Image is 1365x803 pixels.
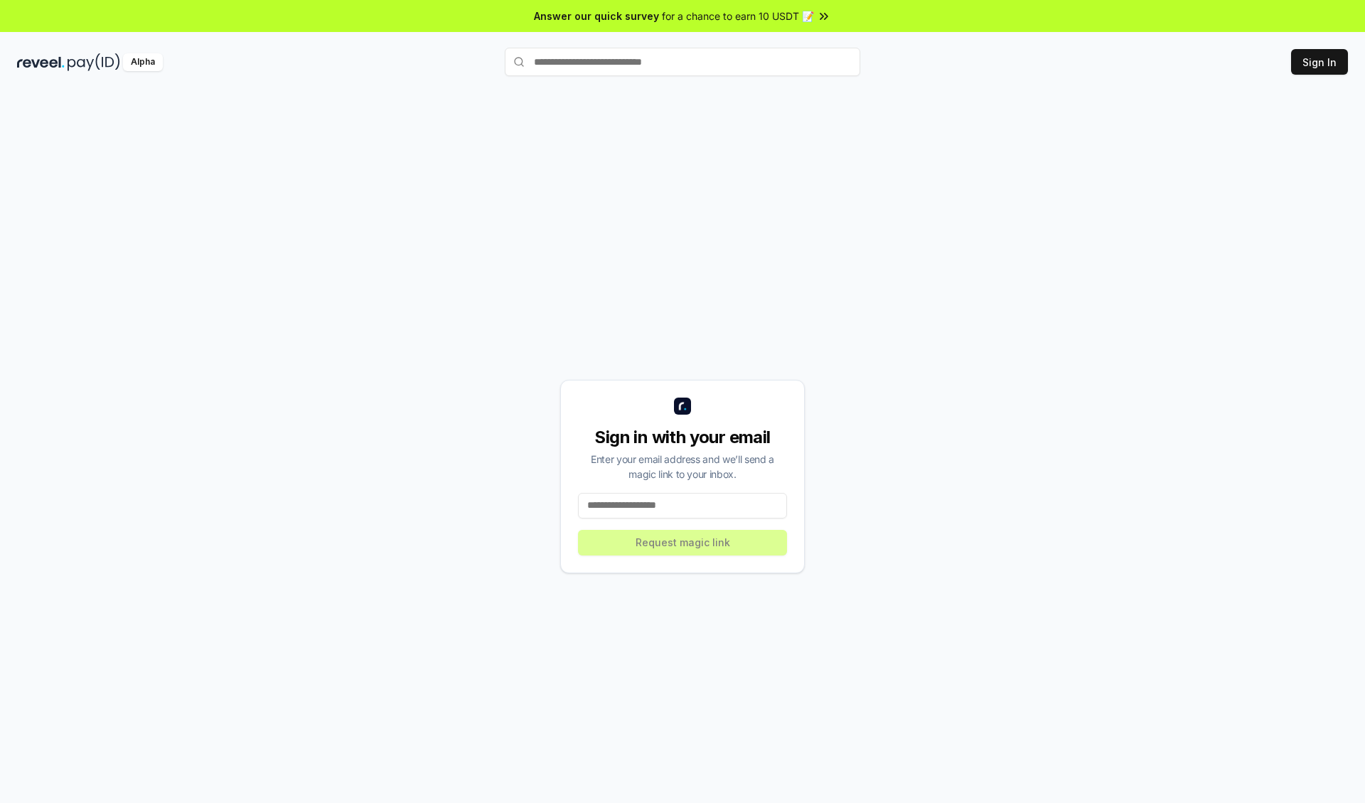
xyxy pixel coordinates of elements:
button: Sign In [1291,49,1348,75]
div: Alpha [123,53,163,71]
img: reveel_dark [17,53,65,71]
span: Answer our quick survey [534,9,659,23]
div: Sign in with your email [578,426,787,449]
div: Enter your email address and we’ll send a magic link to your inbox. [578,452,787,482]
img: logo_small [674,398,691,415]
img: pay_id [68,53,120,71]
span: for a chance to earn 10 USDT 📝 [662,9,814,23]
